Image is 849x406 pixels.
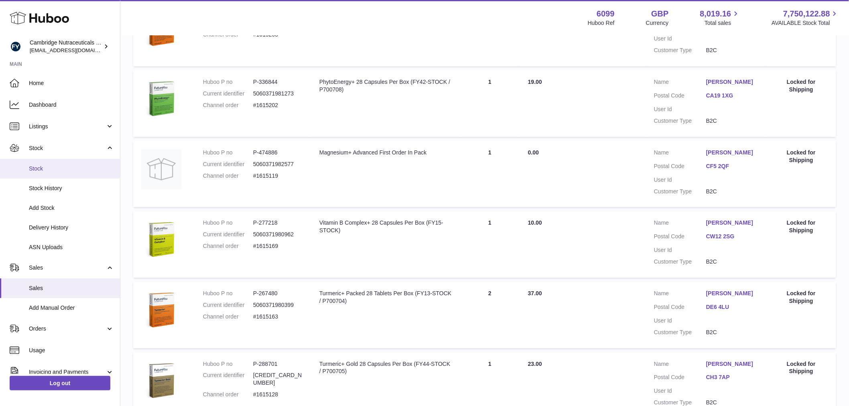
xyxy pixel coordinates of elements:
dd: 5060371980962 [253,231,303,238]
span: Stock History [29,185,114,192]
span: Add Manual Order [29,304,114,312]
dt: Name [654,149,706,158]
dt: Current identifier [203,160,253,168]
dt: Customer Type [654,47,706,54]
dd: B2C [706,329,758,336]
span: Usage [29,347,114,354]
td: 1 [460,141,520,207]
span: Total sales [705,19,740,27]
strong: 6099 [597,8,615,19]
span: 8,019.16 [700,8,731,19]
dd: #1615169 [253,242,303,250]
dt: Name [654,290,706,299]
a: DE6 4LU [706,303,758,311]
dd: B2C [706,258,758,266]
dt: Postal Code [654,303,706,313]
span: [EMAIL_ADDRESS][DOMAIN_NAME] [30,47,118,53]
dt: Channel order [203,242,253,250]
span: Sales [29,264,106,272]
dd: #1615202 [253,101,303,109]
span: AVAILABLE Stock Total [772,19,839,27]
div: PhytoEnergy+ 28 Capsules Per Box (FY42-STOCK / P700708) [319,78,452,93]
a: 8,019.16 Total sales [700,8,741,27]
dt: Huboo P no [203,78,253,86]
td: 1 [460,70,520,137]
dt: Huboo P no [203,219,253,227]
a: [PERSON_NAME] [706,78,758,86]
div: Turmeric+ Gold 28 Capsules Per Box (FY44-STOCK / P700705) [319,360,452,376]
dt: Channel order [203,101,253,109]
dt: Huboo P no [203,360,253,368]
dt: User Id [654,35,706,43]
span: Invoicing and Payments [29,368,106,376]
dt: Current identifier [203,371,253,387]
span: Home [29,79,114,87]
dd: B2C [706,188,758,195]
span: Dashboard [29,101,114,109]
div: Locked for Shipping [774,219,828,234]
dt: Postal Code [654,233,706,242]
dt: Huboo P no [203,149,253,156]
dd: #1615163 [253,313,303,321]
span: ASN Uploads [29,244,114,251]
dt: Current identifier [203,231,253,238]
span: Stock [29,165,114,173]
div: Currency [646,19,669,27]
dd: P-336844 [253,78,303,86]
dt: Customer Type [654,117,706,125]
dt: Channel order [203,172,253,180]
div: Vitamin B Complex+ 28 Capsules Per Box (FY15-STOCK) [319,219,452,234]
a: 7,750,122.88 AVAILABLE Stock Total [772,8,839,27]
a: CH3 7AP [706,374,758,381]
strong: GBP [651,8,668,19]
div: Locked for Shipping [774,360,828,376]
span: 37.00 [528,290,542,296]
span: Orders [29,325,106,333]
dt: Current identifier [203,301,253,309]
dt: User Id [654,317,706,325]
dd: P-474886 [253,149,303,156]
span: Stock [29,144,106,152]
dd: B2C [706,117,758,125]
dt: Postal Code [654,162,706,172]
dd: [CREDIT_CARD_NUMBER] [253,371,303,387]
dt: Name [654,78,706,88]
img: huboo@camnutra.com [10,41,22,53]
dt: Customer Type [654,258,706,266]
dd: 5060371981273 [253,90,303,97]
div: Locked for Shipping [774,290,828,305]
span: 19.00 [528,79,542,85]
dt: Name [654,219,706,229]
dd: 5060371980399 [253,301,303,309]
a: [PERSON_NAME] [706,149,758,156]
dt: Current identifier [203,90,253,97]
dt: Channel order [203,313,253,321]
a: CW12 2SG [706,233,758,240]
img: no-photo.jpg [141,149,181,189]
a: CA19 1XG [706,92,758,99]
img: 1619196075.png [141,219,181,259]
div: Locked for Shipping [774,149,828,164]
dt: User Id [654,387,706,395]
div: Locked for Shipping [774,78,828,93]
a: [PERSON_NAME] [706,360,758,368]
dt: User Id [654,246,706,254]
a: Log out [10,376,110,390]
dt: Name [654,360,706,370]
dt: Customer Type [654,329,706,336]
div: Magnesium+ Advanced First Order In Pack [319,149,452,156]
span: Listings [29,123,106,130]
div: Cambridge Nutraceuticals Ltd [30,39,102,54]
dt: Postal Code [654,374,706,383]
div: Turmeric+ Packed 28 Tablets Per Box (FY13-STOCK / P700704) [319,290,452,305]
a: [PERSON_NAME] [706,219,758,227]
dt: User Id [654,176,706,184]
dd: #1615128 [253,391,303,398]
dd: B2C [706,47,758,54]
span: Delivery History [29,224,114,231]
td: 2 [460,282,520,348]
span: 7,750,122.88 [783,8,830,19]
dt: Postal Code [654,92,706,101]
span: 23.00 [528,361,542,367]
span: 10.00 [528,219,542,226]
